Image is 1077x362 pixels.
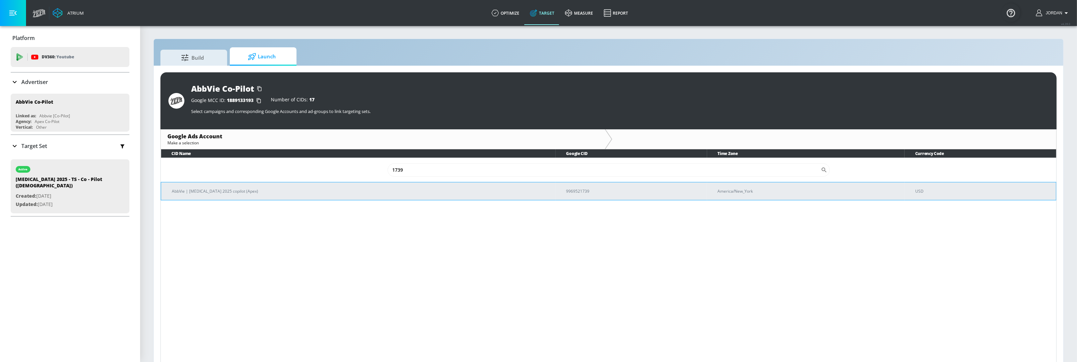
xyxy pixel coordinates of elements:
[191,108,1049,114] p: Select campaigns and corresponding Google Accounts and ad-groups to link targeting sets.
[16,99,53,105] div: AbbVie Co-Pilot
[11,159,129,213] div: active[MEDICAL_DATA] 2025 - TS - Co - Pilot ([DEMOGRAPHIC_DATA])Created:[DATE]Updated:[DATE]
[172,188,550,195] p: AbbVie | [MEDICAL_DATA] 2025 copilot (Apex)
[309,96,315,103] span: 17
[1002,3,1020,22] button: Open Resource Center
[1061,22,1070,26] span: v 4.28.0
[11,29,129,47] div: Platform
[236,49,287,65] span: Launch
[227,97,253,103] span: 1889133193
[566,188,702,195] p: 9969521739
[65,10,84,16] div: Atrium
[11,73,129,91] div: Advertiser
[21,78,48,86] p: Advertiser
[915,188,1051,195] p: USD
[12,34,35,42] p: Platform
[271,97,315,104] div: Number of CIDs:
[560,1,598,25] a: measure
[19,168,28,171] div: active
[56,53,74,60] p: Youtube
[598,1,633,25] a: Report
[16,119,31,124] div: Agency:
[556,149,707,158] th: Google CID
[167,133,598,140] div: Google Ads Account
[11,94,129,132] div: AbbVie Co-PilotLinked as:Abbvie [Co-Pilot]Agency:Apex Co-PilotVertical:Other
[11,135,129,157] div: Target Set
[167,50,218,66] span: Build
[16,176,109,192] div: [MEDICAL_DATA] 2025 - TS - Co - Pilot ([DEMOGRAPHIC_DATA])
[16,201,38,207] span: Updated:
[388,163,830,177] div: Search CID Name or Number
[35,119,59,124] div: Apex Co-Pilot
[16,193,36,199] span: Created:
[161,129,605,149] div: Google Ads AccountMake a selection
[1036,9,1070,17] button: Jordan
[707,149,905,158] th: Time Zone
[718,188,900,195] p: America/New_York
[388,163,821,177] input: Search CID Name or Number
[53,8,84,18] a: Atrium
[905,149,1056,158] th: Currency Code
[16,124,33,130] div: Vertical:
[525,1,560,25] a: Target
[167,140,598,146] div: Make a selection
[21,142,47,150] p: Target Set
[16,113,36,119] div: Linked as:
[191,83,254,94] div: AbbVie Co-Pilot
[486,1,525,25] a: optimize
[42,53,74,61] p: DV360:
[16,200,109,209] p: [DATE]
[36,124,47,130] div: Other
[39,113,70,119] div: Abbvie [Co-Pilot]
[161,149,556,158] th: CID Name
[1043,11,1062,15] span: login as: jordan.patrick@zefr.com
[11,47,129,67] div: DV360: Youtube
[191,97,264,104] div: Google MCC ID:
[16,192,109,200] p: [DATE]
